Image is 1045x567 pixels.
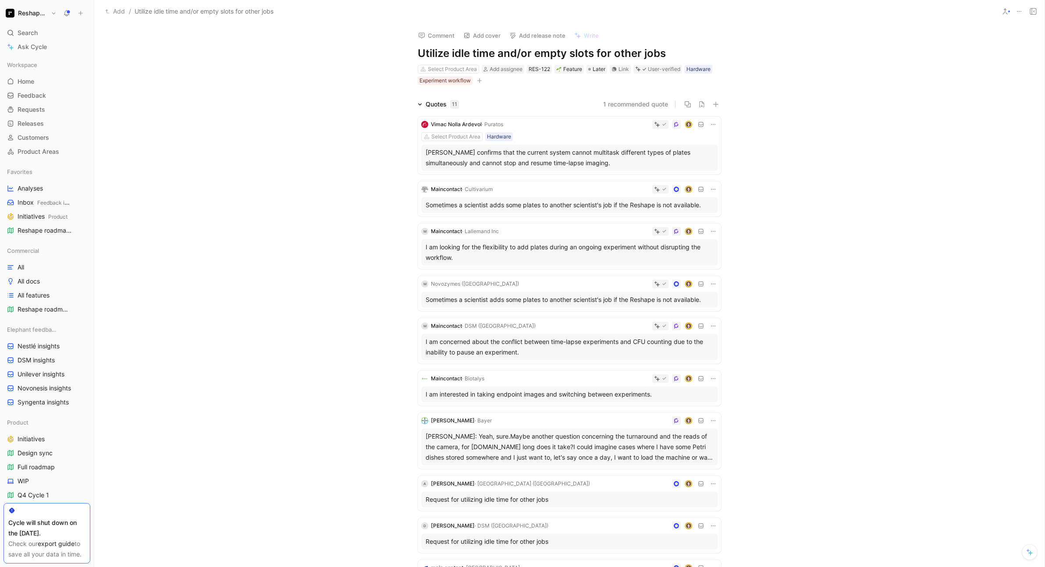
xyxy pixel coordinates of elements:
[505,29,569,42] button: Add release note
[426,536,713,547] div: Request for utilizing idle time for other jobs
[18,147,59,156] span: Product Areas
[4,103,90,116] a: Requests
[18,491,49,500] span: Q4 Cycle 1
[18,42,47,52] span: Ask Cycle
[4,289,90,302] a: All features
[38,540,75,547] a: export guide
[4,461,90,474] a: Full roadmap
[686,65,711,74] div: Hardware
[426,147,713,168] div: [PERSON_NAME] confirms that the current system cannot multitask different types of plates simulta...
[4,210,90,223] a: InitiativesProduct
[686,228,692,234] img: avatar
[421,375,428,382] img: logo
[18,291,50,300] span: All features
[4,165,90,178] div: Favorites
[4,58,90,71] div: Workspace
[584,32,599,39] span: Write
[7,167,32,176] span: Favorites
[431,121,482,128] span: Vimac Nolla Ardevol
[431,132,480,141] div: Select Product Area
[4,7,59,19] button: Reshape PlatformReshape Platform
[18,463,55,471] span: Full roadmap
[450,100,459,109] div: 11
[18,105,45,114] span: Requests
[18,370,64,379] span: Unilever insights
[18,342,60,351] span: Nestlé insights
[18,91,46,100] span: Feedback
[570,29,603,42] button: Write
[529,65,550,74] div: RES-122
[556,67,562,72] img: 🌱
[603,99,668,110] button: 1 recommended quote
[4,489,90,502] a: Q4 Cycle 1
[431,417,475,424] span: [PERSON_NAME]
[487,132,511,141] div: Hardware
[431,280,519,288] div: Novozymes ([GEOGRAPHIC_DATA])
[4,244,90,316] div: CommercialAllAll docsAll featuresReshape roadmap
[421,121,428,128] img: logo
[431,375,462,382] span: Maincontact
[18,356,55,365] span: DSM insights
[18,226,74,235] span: Reshape roadmap
[8,539,85,560] div: Check our to save all your data in time.
[18,198,71,207] span: Inbox
[4,416,90,502] div: ProductInitiativesDesign syncFull roadmapWIPQ4 Cycle 1
[431,228,462,234] span: Maincontact
[462,186,493,192] span: · Cultivarium
[428,65,477,74] div: Select Product Area
[4,475,90,488] a: WIP
[18,384,71,393] span: Novonesis insights
[426,200,713,210] div: Sometimes a scientist adds some plates to another scientist's job if the Reshape is not available.
[686,121,692,127] img: avatar
[462,228,499,234] span: · Lallemand Inc
[421,417,428,424] img: logo
[431,186,462,192] span: Maincontact
[4,40,90,53] a: Ask Cycle
[426,431,713,463] div: [PERSON_NAME]: Yeah, sure.Maybe another question concerning the turnaround and the reads of the c...
[4,323,90,409] div: Elephant feedback boardsNestlé insightsDSM insightsUnilever insightsNovonesis insightsSyngenta in...
[421,280,428,287] div: M
[4,396,90,409] a: Syngenta insights
[4,244,90,257] div: Commercial
[18,435,45,443] span: Initiatives
[593,65,605,74] span: Later
[4,303,90,316] a: Reshape roadmap
[18,398,69,407] span: Syngenta insights
[4,416,90,429] div: Product
[18,277,40,286] span: All docs
[18,305,68,314] span: Reshape roadmap
[4,275,90,288] a: All docs
[6,9,14,18] img: Reshape Platform
[414,29,459,42] button: Comment
[421,228,428,235] div: M
[8,517,85,539] div: Cycle will shut down on the [DATE].
[18,9,47,17] h1: Reshape Platform
[135,6,274,17] span: Utilize idle time and/or empty slots for other jobs
[18,119,44,128] span: Releases
[18,28,38,38] span: Search
[7,60,37,69] span: Workspace
[48,213,68,220] span: Product
[4,224,90,237] a: Reshape roadmapCommercial
[4,75,90,88] a: Home
[4,323,90,336] div: Elephant feedback boards
[37,199,82,206] span: Feedback inboxes
[686,418,692,423] img: avatar
[18,263,24,272] span: All
[462,375,484,382] span: · Biotalys
[4,182,90,195] a: Analyses
[426,99,459,110] div: Quotes
[7,325,59,334] span: Elephant feedback boards
[4,340,90,353] a: Nestlé insights
[4,145,90,158] a: Product Areas
[426,294,713,305] div: Sometimes a scientist adds some plates to another scientist's job if the Reshape is not available.
[4,117,90,130] a: Releases
[686,281,692,287] img: avatar
[7,246,39,255] span: Commercial
[431,322,462,329] span: Maincontact
[686,481,692,486] img: avatar
[18,77,34,86] span: Home
[686,376,692,381] img: avatar
[459,29,505,42] button: Add cover
[431,480,475,487] span: [PERSON_NAME]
